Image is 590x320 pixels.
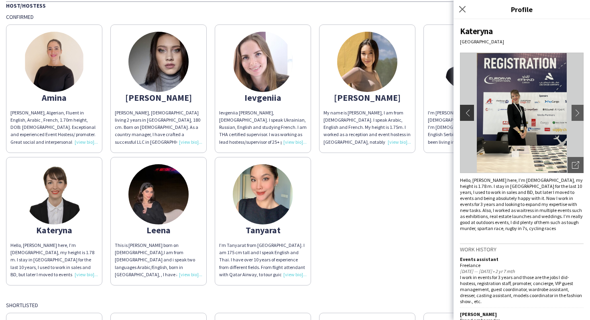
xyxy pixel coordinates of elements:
[10,226,98,234] div: Kateryna
[460,177,584,231] div: Hello, [PERSON_NAME] here, I’m [DEMOGRAPHIC_DATA], my height is 1.78 m. I stay in [GEOGRAPHIC_DAT...
[115,226,202,234] div: Leena
[10,242,98,278] div: Hello, [PERSON_NAME] here, I’m [DEMOGRAPHIC_DATA], my height is 1.78 m. I stay in [GEOGRAPHIC_DAT...
[460,39,584,45] div: [GEOGRAPHIC_DATA]
[428,110,514,218] span: I'm [PERSON_NAME], born on [DEMOGRAPHIC_DATA]. I'm [DEMOGRAPHIC_DATA] and I speak English Serbian...
[460,246,584,253] h3: Work history
[441,32,502,92] img: thumb-5f283eb966922.jpg
[460,311,584,317] div: [PERSON_NAME]
[323,94,411,101] div: [PERSON_NAME]
[219,109,307,146] div: Ievgeniia [PERSON_NAME], [DEMOGRAPHIC_DATA]. I speak Ukrainian, Russian, English and studying Fre...
[568,157,584,173] div: Open photos pop-in
[460,268,584,274] div: [DATE] — [DATE] • 2 yr 7 mth
[10,94,98,101] div: Amina
[460,262,584,268] div: Freelance
[460,26,584,37] div: Kateryna
[128,164,189,224] img: thumb-67655cc545d31.jpeg
[6,13,584,20] div: Confirmed
[428,94,515,101] div: Jasna
[337,32,397,92] img: thumb-67d7490c79602.jpeg
[219,94,307,101] div: Ievgeniia
[115,109,202,146] div: [PERSON_NAME], [DEMOGRAPHIC_DATA] living 2 years in [GEOGRAPHIC_DATA], 180 cm. Born on [DEMOGRAPH...
[454,4,590,14] h3: Profile
[6,302,584,309] div: Shortlisted
[24,32,84,92] img: thumb-998bb837-a3b0-4800-8ffe-ef1354ed9763.jpg
[10,109,98,146] div: [PERSON_NAME], Algerian, Fluent in English, Arabic , French, 1.70m height, DOB: [DEMOGRAPHIC_DATA...
[460,274,584,304] div: I work in events for 3 years and those are the jobs I did- hostess, registration staff, promoter,...
[219,242,307,278] div: I’m Tanyarat from [GEOGRAPHIC_DATA]. I am 175 cm tall and I speak English and Thai. I have over 1...
[460,256,584,262] div: Events assistant
[323,109,411,146] div: My name is [PERSON_NAME], I am from [DEMOGRAPHIC_DATA]. I speak Arabic, English and French. My he...
[233,164,293,224] img: thumb-63aaec41642cd.jpeg
[6,1,584,9] div: Host/Hostess
[219,226,307,234] div: Tanyarat
[115,94,202,101] div: [PERSON_NAME]
[128,32,189,92] img: thumb-5d29bc36-2232-4abb-9ee6-16dc6b8fe785.jpg
[233,32,293,92] img: thumb-626c1ff18f862.jpeg
[24,164,84,224] img: thumb-672e026d23fa7.jpeg
[115,242,202,278] div: This is [PERSON_NAME] born on [DEMOGRAPHIC_DATA],I am from [DEMOGRAPHIC_DATA] and i speak two lan...
[460,53,584,173] img: Crew avatar or photo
